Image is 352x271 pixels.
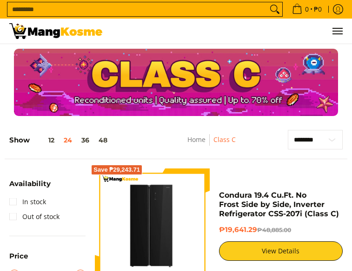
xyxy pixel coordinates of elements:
a: Home [187,135,206,144]
h5: Show [9,136,112,145]
button: Menu [332,19,343,44]
button: 12 [30,136,59,144]
span: Price [9,253,28,260]
summary: Open [9,181,51,194]
a: Condura 19.4 Cu.Ft. No Frost Side by Side, Inverter Refrigerator CSS-207i (Class C) [219,191,339,218]
nav: Breadcrumbs [162,134,261,155]
a: In stock [9,194,46,209]
button: 48 [94,136,112,144]
span: 0 [304,6,310,13]
a: View Details [219,241,343,261]
del: ₱48,885.00 [257,226,291,233]
h6: ₱19,641.29 [219,226,343,235]
span: Save ₱29,243.71 [93,167,140,173]
img: Class C Home &amp; Business Appliances: Up to 70% Off l Mang Kosme | Page 2 [9,23,102,39]
span: Availability [9,181,51,187]
span: ₱0 [312,6,323,13]
nav: Main Menu [112,19,343,44]
button: Search [267,2,282,16]
button: 36 [77,136,94,144]
a: Out of stock [9,209,60,224]
ul: Customer Navigation [112,19,343,44]
summary: Open [9,253,28,267]
span: • [289,4,325,14]
a: Class C [213,135,236,144]
button: 24 [59,136,77,144]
